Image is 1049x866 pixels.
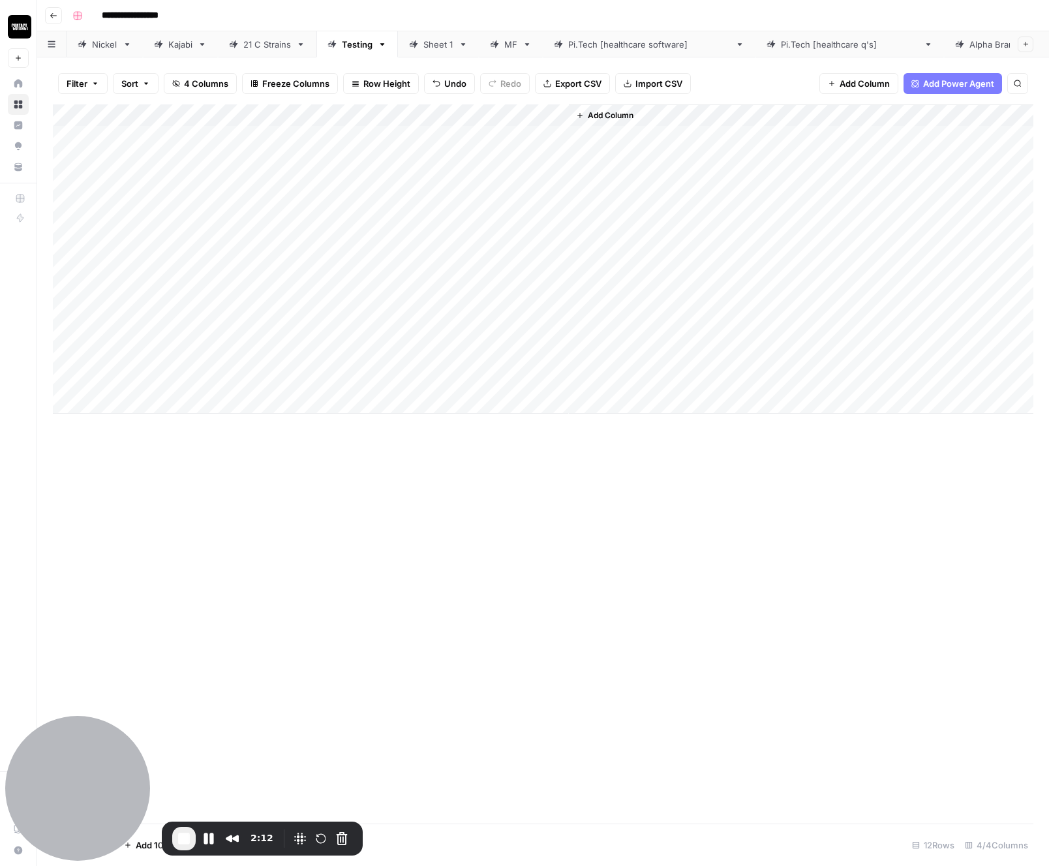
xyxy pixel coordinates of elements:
a: Alpha Brands [944,31,1048,57]
button: Freeze Columns [242,73,338,94]
a: [DOMAIN_NAME] [healthcare software] [543,31,755,57]
button: Row Height [343,73,419,94]
button: 4 Columns [164,73,237,94]
div: [DOMAIN_NAME] [healthcare q's] [781,38,919,51]
span: Redo [500,77,521,90]
span: Freeze Columns [262,77,329,90]
a: 21 C Strains [218,31,316,57]
button: Workspace: Contact Studios [8,10,29,43]
button: Add 10 Rows [116,835,196,856]
span: Add Power Agent [923,77,994,90]
a: MF [479,31,543,57]
span: Export CSV [555,77,601,90]
a: Opportunities [8,136,29,157]
a: Kajabi [143,31,218,57]
img: Contact Studios Logo [8,15,31,39]
div: Nickel [92,38,117,51]
div: Testing [342,38,372,51]
button: Add Column [571,107,639,124]
div: 21 C Strains [243,38,291,51]
a: Nickel [67,31,143,57]
span: Sort [121,77,138,90]
span: Add Column [840,77,890,90]
div: 4/4 Columns [960,835,1033,856]
a: Testing [316,31,398,57]
span: Import CSV [635,77,682,90]
div: Kajabi [168,38,192,51]
span: Filter [67,77,87,90]
a: Your Data [8,157,29,178]
div: MF [504,38,517,51]
a: Insights [8,115,29,136]
button: Add Column [819,73,898,94]
button: Filter [58,73,108,94]
button: Undo [424,73,475,94]
button: Add Power Agent [904,73,1002,94]
div: [DOMAIN_NAME] [healthcare software] [568,38,730,51]
div: Alpha Brands [969,38,1023,51]
button: Redo [480,73,530,94]
a: Home [8,73,29,94]
button: Import CSV [615,73,691,94]
span: Add Column [588,110,633,121]
span: 4 Columns [184,77,228,90]
button: Sort [113,73,159,94]
button: Export CSV [535,73,610,94]
a: Browse [8,94,29,115]
a: Sheet 1 [398,31,479,57]
div: 12 Rows [907,835,960,856]
div: Sheet 1 [423,38,453,51]
span: Row Height [363,77,410,90]
span: Undo [444,77,466,90]
a: [DOMAIN_NAME] [healthcare q's] [755,31,944,57]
